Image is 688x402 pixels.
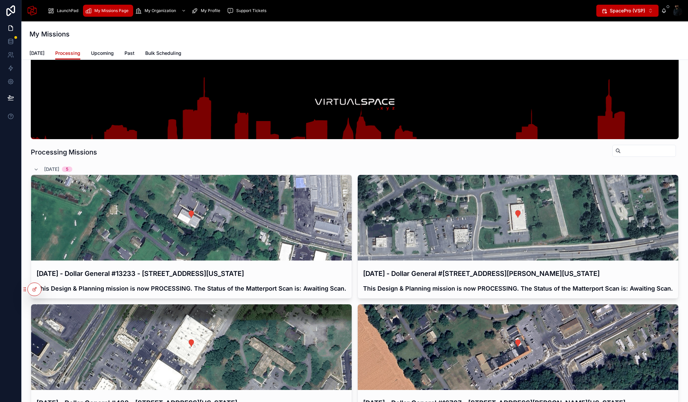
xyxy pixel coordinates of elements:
h1: My Missions [29,29,70,39]
a: My Missions Page [83,5,133,17]
div: 5 [66,167,68,172]
a: LaunchPad [46,5,83,17]
h4: This Design & Planning mission is now PROCESSING. The Status of the Matterport Scan is: Awaiting ... [36,284,346,293]
a: Upcoming [91,47,114,61]
span: Upcoming [91,50,114,57]
span: Processing [55,50,80,57]
span: My Organization [145,8,176,13]
span: Support Tickets [236,8,266,13]
a: Bulk Scheduling [145,47,181,61]
button: Select Button [596,5,659,17]
div: 20750-John-J-Williams-Hwy,-Lewes,-Delaware,-19958_Google-Map.png [358,304,678,390]
h3: [DATE] - Dollar General #13233 - [STREET_ADDRESS][US_STATE] [36,269,346,279]
span: My Missions Page [94,8,128,13]
a: Support Tickets [225,5,271,17]
div: scrollable content [43,3,596,18]
span: SpacePro (VSP) [610,7,645,14]
a: [DATE] [29,47,45,61]
span: Bulk Scheduling [145,50,181,57]
div: 701-N.-Porter,-Seaford,-Delaware,-19973_Google-Map.png [358,175,678,261]
a: [DATE] - Dollar General #[STREET_ADDRESS][PERSON_NAME][US_STATE]This Design & Planning mission is... [357,175,679,299]
h4: This Design & Planning mission is now PROCESSING. The Status of the Matterport Scan is: Awaiting ... [363,284,673,293]
h3: [DATE] - Dollar General #[STREET_ADDRESS][PERSON_NAME][US_STATE] [363,269,673,279]
span: My Profile [201,8,220,13]
div: 35188-Atlantic-Ave,-Millville,-Delaware,-19976_Google-Map.png [31,175,352,261]
a: Processing [55,47,80,60]
img: App logo [27,5,37,16]
a: Past [124,47,135,61]
span: LaunchPad [57,8,78,13]
a: My Organization [133,5,189,17]
div: 656-N-Dupont-Blvd,-Milford,-Delaware,-19963_Google-Map.png [31,304,352,390]
span: Past [124,50,135,57]
span: [DATE] [29,50,45,57]
h1: Processing Missions [31,147,97,157]
a: [DATE] - Dollar General #13233 - [STREET_ADDRESS][US_STATE]This Design & Planning mission is now ... [31,175,352,299]
span: [DATE] [44,166,59,173]
a: My Profile [189,5,225,17]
